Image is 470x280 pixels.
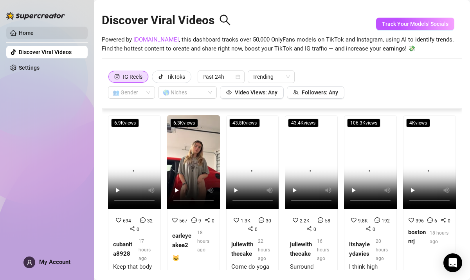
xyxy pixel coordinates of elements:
span: message [259,217,264,223]
span: 17 hours ago [139,238,151,261]
a: [DOMAIN_NAME] [133,36,179,43]
span: Followers: Any [302,89,338,96]
strong: juliewiththecake [231,241,253,257]
span: search [219,14,231,26]
span: eye [226,90,232,95]
span: message [318,217,323,223]
span: heart [172,217,178,223]
span: instagram [114,74,120,79]
span: 2.2K [300,218,310,224]
span: team [293,90,299,95]
span: 58 [325,218,330,224]
button: Followers: Any [287,86,344,99]
span: 694 [123,218,131,224]
span: message [375,217,380,223]
span: heart [351,217,357,223]
span: 18 hours ago [197,230,209,253]
span: 9.8K [358,218,368,224]
span: 396 [416,218,424,224]
div: TikToks [167,71,185,83]
strong: itshayleydavies [349,241,370,257]
span: user [27,260,32,266]
span: 43.4K views [288,119,319,127]
span: 18 hours ago [430,230,448,244]
span: 0 [137,227,139,232]
span: share-alt [205,217,210,223]
a: Settings [19,65,40,71]
span: heart [116,217,121,223]
span: Track Your Models' Socials [382,21,448,27]
h2: Discover Viral Videos [102,13,231,28]
strong: carleycakee2 [172,232,191,249]
button: Video Views: Any [220,86,284,99]
span: 9 [198,218,201,224]
span: Video Views: Any [235,89,277,96]
span: 6.3K views [170,119,198,127]
span: 20 hours ago [376,238,388,261]
span: 16 hours ago [317,238,329,261]
a: Home [19,30,34,36]
span: 106.3K views [347,119,380,127]
span: heart [293,217,298,223]
span: 6 [434,218,437,224]
span: 1.3K [241,218,250,224]
a: Discover Viral Videos [19,49,72,55]
span: share-alt [306,226,312,231]
button: Track Your Models' Socials [376,18,454,30]
span: share-alt [366,226,371,231]
span: 6.9K views [111,119,139,127]
span: heart [234,217,239,223]
span: calendar [236,74,240,79]
img: logo-BBDzfeDw.svg [6,12,65,20]
span: 0 [313,227,316,232]
span: 4K views [406,119,430,127]
span: 0 [212,218,214,224]
span: share-alt [130,226,135,231]
strong: cubanita8928 [113,241,132,257]
span: 32 [147,218,153,224]
span: message [191,217,197,223]
span: tik-tok [158,74,164,79]
span: heart [409,217,414,223]
span: 192 [382,218,390,224]
div: Open Intercom Messenger [443,253,462,272]
span: message [427,217,433,223]
span: share-alt [441,217,446,223]
span: 567 [179,218,187,224]
span: Past 24h [202,71,240,83]
span: 0 [255,227,258,232]
span: My Account [39,258,70,266]
span: 0 [448,218,450,224]
span: share-alt [248,226,253,231]
span: Powered by , this dashboard tracks over 50,000 OnlyFans models on TikTok and Instagram, using AI ... [102,35,454,54]
span: 0 [373,227,375,232]
span: 30 [266,218,271,224]
span: 43.8K views [229,119,260,127]
div: 🐱 [172,254,215,263]
span: 22 hours ago [258,238,270,261]
div: IG Reels [123,71,142,83]
span: message [140,217,146,223]
strong: juliewiththecake [290,241,312,257]
span: Trending [252,71,290,83]
strong: bostonnrj [408,229,426,245]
